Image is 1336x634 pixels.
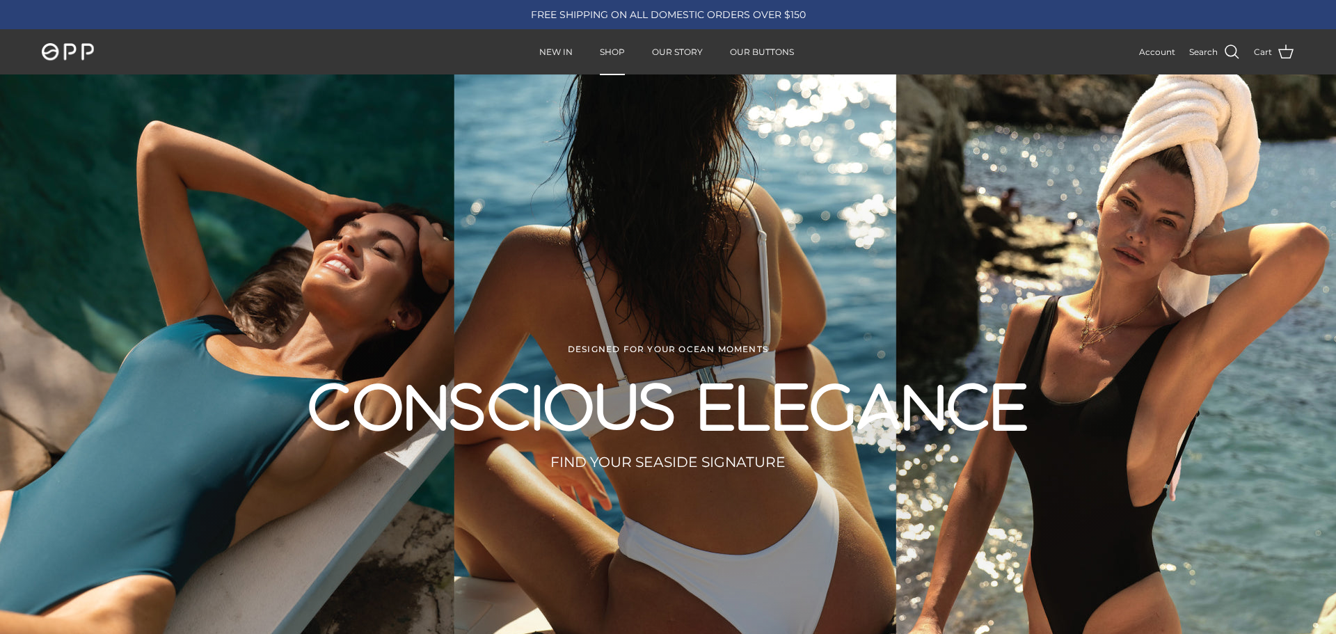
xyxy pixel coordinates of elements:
a: NEW IN [527,31,585,74]
h2: CONSCIOUS ELEGANCE [230,374,1106,438]
a: Cart [1254,43,1294,61]
div: Primary [208,31,1125,74]
a: Account [1139,45,1175,58]
span: Search [1189,45,1218,58]
div: DESIGNED FOR YOUR OCEAN MOMENTS [49,344,1287,355]
a: OUR BUTTONS [717,31,806,74]
span: Cart [1254,45,1272,58]
div: FREE SHIPPING ON ALL DOMESTIC ORDERS OVER $150 [433,8,903,21]
a: OUR STORY [639,31,715,74]
a: SHOP [587,31,637,74]
img: OPP Swimwear [42,43,94,61]
a: Search [1189,43,1240,61]
p: FIND YOUR SEASIDE SIGNATURE [374,451,962,473]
